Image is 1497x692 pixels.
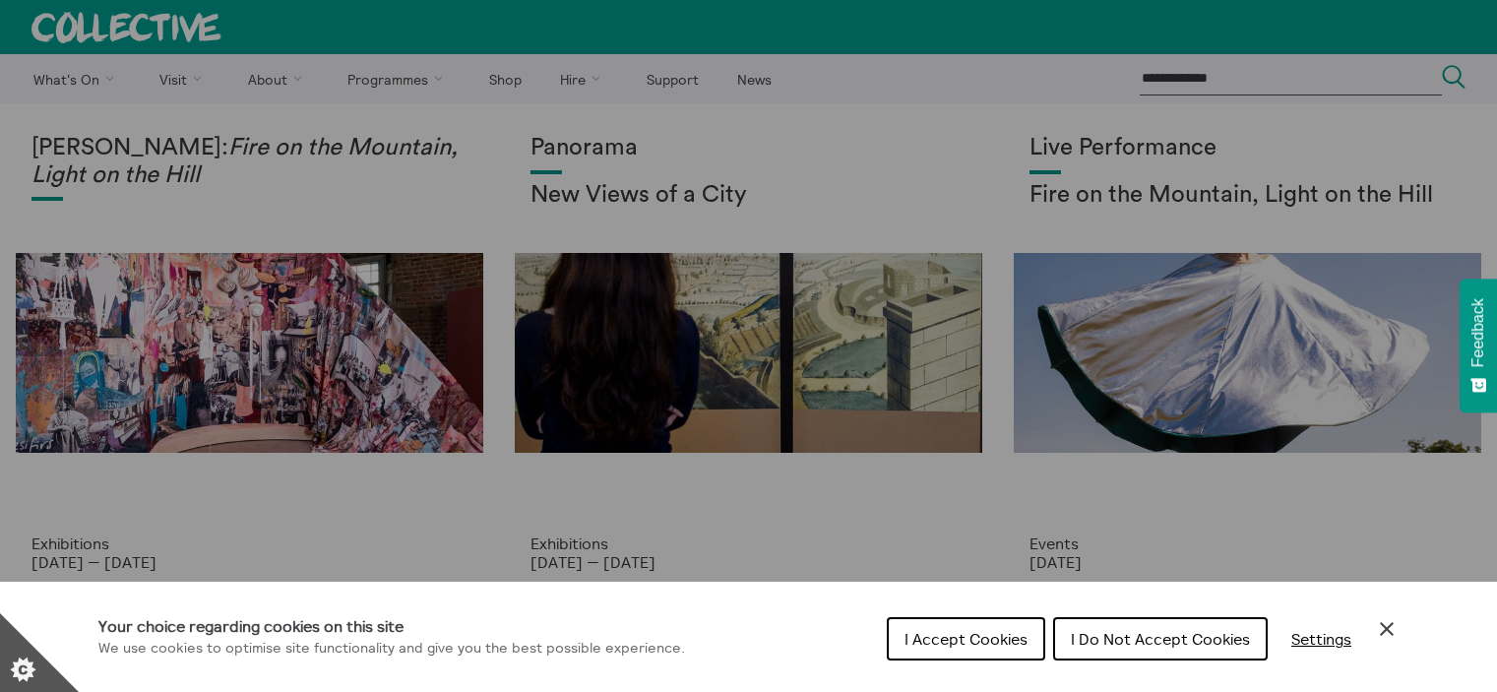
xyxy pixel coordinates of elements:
[1469,298,1487,367] span: Feedback
[1071,629,1250,649] span: I Do Not Accept Cookies
[887,617,1045,661] button: I Accept Cookies
[1460,279,1497,412] button: Feedback - Show survey
[1053,617,1268,661] button: I Do Not Accept Cookies
[98,638,685,660] p: We use cookies to optimise site functionality and give you the best possible experience.
[98,614,685,638] h1: Your choice regarding cookies on this site
[1375,617,1399,641] button: Close Cookie Control
[1291,629,1351,649] span: Settings
[1276,619,1367,659] button: Settings
[904,629,1028,649] span: I Accept Cookies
